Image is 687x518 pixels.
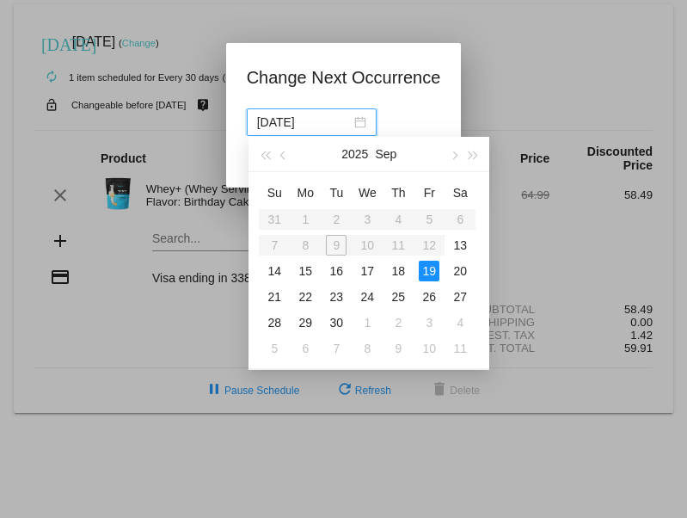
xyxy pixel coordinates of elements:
td: 9/15/2025 [290,258,321,284]
td: 9/21/2025 [259,284,290,310]
div: 7 [326,338,347,359]
div: 17 [357,261,377,281]
div: 28 [264,312,285,333]
td: 9/16/2025 [321,258,352,284]
button: Next month (PageDown) [445,137,463,171]
td: 10/7/2025 [321,336,352,361]
div: 6 [295,338,316,359]
td: 9/24/2025 [352,284,383,310]
td: 9/23/2025 [321,284,352,310]
td: 10/1/2025 [352,310,383,336]
div: 29 [295,312,316,333]
div: 13 [450,235,470,256]
div: 26 [419,287,439,307]
button: 2025 [341,137,368,171]
button: Last year (Control + left) [255,137,274,171]
td: 9/28/2025 [259,310,290,336]
div: 3 [419,312,439,333]
div: 14 [264,261,285,281]
div: 27 [450,287,470,307]
div: 4 [450,312,470,333]
td: 9/13/2025 [445,232,475,258]
td: 10/11/2025 [445,336,475,361]
th: Sun [259,179,290,207]
div: 30 [326,312,347,333]
div: 8 [357,338,377,359]
td: 10/5/2025 [259,336,290,361]
td: 9/19/2025 [414,258,445,284]
td: 9/29/2025 [290,310,321,336]
div: 1 [357,312,377,333]
input: Select date [257,113,351,132]
div: 20 [450,261,470,281]
div: 9 [388,338,408,359]
div: 16 [326,261,347,281]
td: 9/30/2025 [321,310,352,336]
th: Fri [414,179,445,207]
td: 9/22/2025 [290,284,321,310]
div: 18 [388,261,408,281]
td: 9/17/2025 [352,258,383,284]
td: 9/25/2025 [383,284,414,310]
td: 9/18/2025 [383,258,414,284]
div: 5 [264,338,285,359]
th: Wed [352,179,383,207]
td: 9/26/2025 [414,284,445,310]
div: 21 [264,287,285,307]
td: 10/10/2025 [414,336,445,361]
div: 11 [450,338,470,359]
th: Mon [290,179,321,207]
td: 10/2/2025 [383,310,414,336]
td: 9/27/2025 [445,284,475,310]
div: 2 [388,312,408,333]
button: Update [247,146,322,177]
div: 10 [419,338,439,359]
button: Next year (Control + right) [463,137,482,171]
div: 22 [295,287,316,307]
button: Sep [375,137,396,171]
td: 10/4/2025 [445,310,475,336]
div: 19 [419,261,439,281]
th: Sat [445,179,475,207]
div: 25 [388,287,408,307]
td: 10/6/2025 [290,336,321,361]
td: 10/3/2025 [414,310,445,336]
th: Tue [321,179,352,207]
td: 10/9/2025 [383,336,414,361]
td: 9/14/2025 [259,258,290,284]
td: 9/20/2025 [445,258,475,284]
td: 10/8/2025 [352,336,383,361]
th: Thu [383,179,414,207]
div: 15 [295,261,316,281]
div: 23 [326,287,347,307]
button: Previous month (PageUp) [275,137,294,171]
h1: Change Next Occurrence [247,64,441,91]
div: 24 [357,287,377,307]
